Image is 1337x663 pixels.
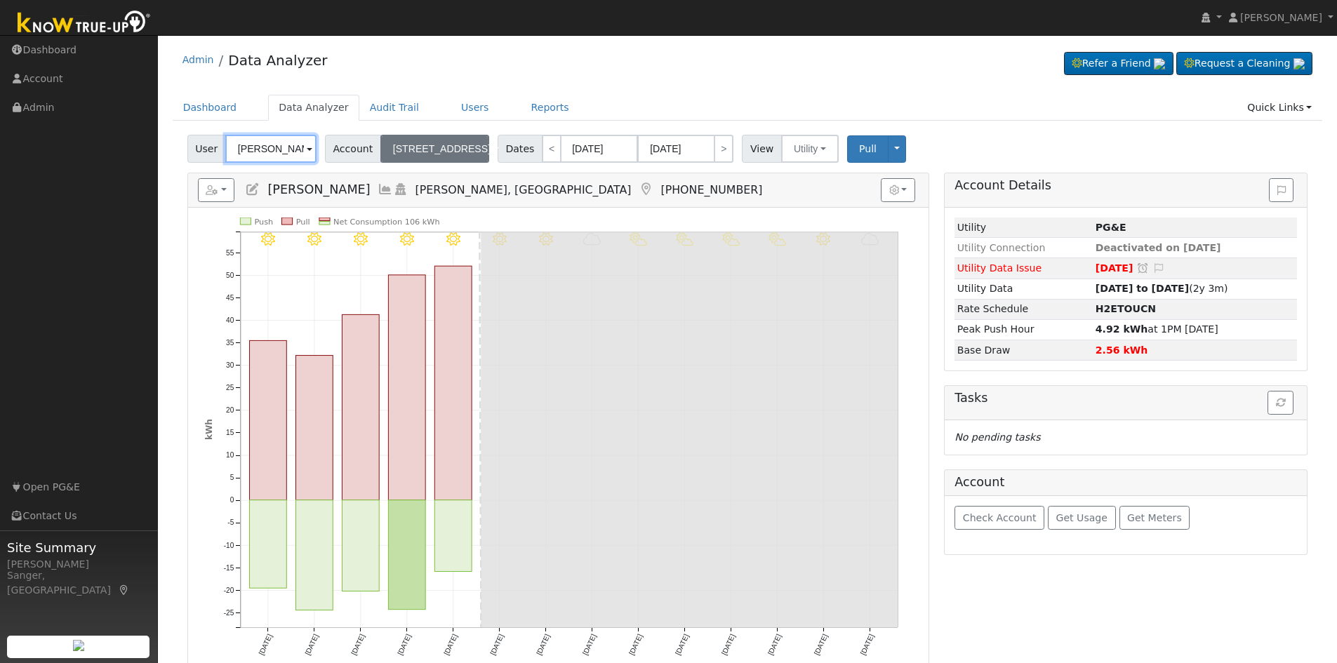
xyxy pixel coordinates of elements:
[627,633,644,657] text: [DATE]
[714,135,733,163] a: >
[1093,319,1297,340] td: at 1PM [DATE]
[954,391,1297,406] h5: Tasks
[226,272,234,279] text: 50
[1064,52,1173,76] a: Refer a Friend
[1096,303,1156,314] strong: K
[434,500,472,572] rect: onclick=""
[1268,391,1293,415] button: Refresh
[847,135,889,163] button: Pull
[261,232,275,246] i: 9/11 - MostlyClear
[954,319,1093,340] td: Peak Push Hour
[380,135,489,163] button: [STREET_ADDRESS]
[226,361,234,369] text: 30
[415,183,632,196] span: [PERSON_NAME], [GEOGRAPHIC_DATA]
[498,135,543,163] span: Dates
[226,406,234,414] text: 20
[226,294,234,302] text: 45
[957,242,1046,253] span: Utility Connection
[1152,263,1165,273] i: Edit Issue
[720,633,736,657] text: [DATE]
[249,500,286,589] rect: onclick=""
[7,538,150,557] span: Site Summary
[393,182,408,196] a: Login As (last 09/24/2025 5:34:19 AM)
[535,633,551,657] text: [DATE]
[173,95,248,121] a: Dashboard
[1048,506,1116,530] button: Get Usage
[325,135,381,163] span: Account
[388,500,425,610] rect: onclick=""
[781,135,839,163] button: Utility
[1096,262,1133,274] span: [DATE]
[295,356,333,500] rect: onclick=""
[521,95,580,121] a: Reports
[378,182,393,196] a: Multi-Series Graph
[268,95,359,121] a: Data Analyzer
[1176,52,1312,76] a: Request a Cleaning
[359,95,430,121] a: Audit Trail
[228,52,327,69] a: Data Analyzer
[73,640,84,651] img: retrieve
[223,609,234,617] text: -25
[1240,12,1322,23] span: [PERSON_NAME]
[954,475,1004,489] h5: Account
[295,500,333,610] rect: onclick=""
[223,564,234,572] text: -15
[1096,323,1148,335] strong: 4.92 kWh
[963,512,1037,523] span: Check Account
[1154,58,1165,69] img: retrieve
[245,182,260,196] a: Edit User (11130)
[396,633,412,657] text: [DATE]
[393,143,491,154] span: [STREET_ADDRESS]
[249,341,286,500] rect: onclick=""
[7,568,150,598] div: Sanger, [GEOGRAPHIC_DATA]
[1096,344,1148,356] strong: 2.56 kWh
[257,633,273,657] text: [DATE]
[254,217,273,227] text: Push
[813,633,829,657] text: [DATE]
[954,279,1093,299] td: Utility Data
[742,135,782,163] span: View
[954,340,1093,361] td: Base Draw
[226,249,234,257] text: 55
[1269,178,1293,202] button: Issue History
[660,183,762,196] span: [PHONE_NUMBER]
[954,299,1093,319] td: Rate Schedule
[1237,95,1322,121] a: Quick Links
[342,315,379,500] rect: onclick=""
[118,584,131,596] a: Map
[1096,242,1221,253] span: Deactivated on [DATE]
[581,633,597,657] text: [DATE]
[182,54,214,65] a: Admin
[225,135,317,163] input: Select a User
[223,587,234,594] text: -20
[226,316,234,324] text: 40
[957,262,1042,274] span: Utility Data Issue
[342,500,379,591] rect: onclick=""
[1096,222,1126,233] strong: ID: 13258559, authorized: 11/07/23
[488,633,505,657] text: [DATE]
[442,633,458,657] text: [DATE]
[226,384,234,391] text: 25
[954,178,1297,193] h5: Account Details
[859,143,877,154] span: Pull
[388,275,425,500] rect: onclick=""
[7,557,150,572] div: [PERSON_NAME]
[226,452,234,460] text: 10
[1096,283,1189,294] strong: [DATE] to [DATE]
[226,429,234,436] text: 15
[227,519,234,527] text: -5
[307,232,321,246] i: 9/12 - Clear
[954,217,1093,238] td: Utility
[542,135,561,163] a: <
[350,633,366,657] text: [DATE]
[11,8,158,39] img: Know True-Up
[333,217,440,227] text: Net Consumption 106 kWh
[638,182,653,196] a: Map
[267,182,370,196] span: [PERSON_NAME]
[954,431,1040,443] i: No pending tasks
[354,232,368,246] i: 9/13 - Clear
[1056,512,1107,523] span: Get Usage
[223,542,234,549] text: -10
[303,633,319,657] text: [DATE]
[226,339,234,347] text: 35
